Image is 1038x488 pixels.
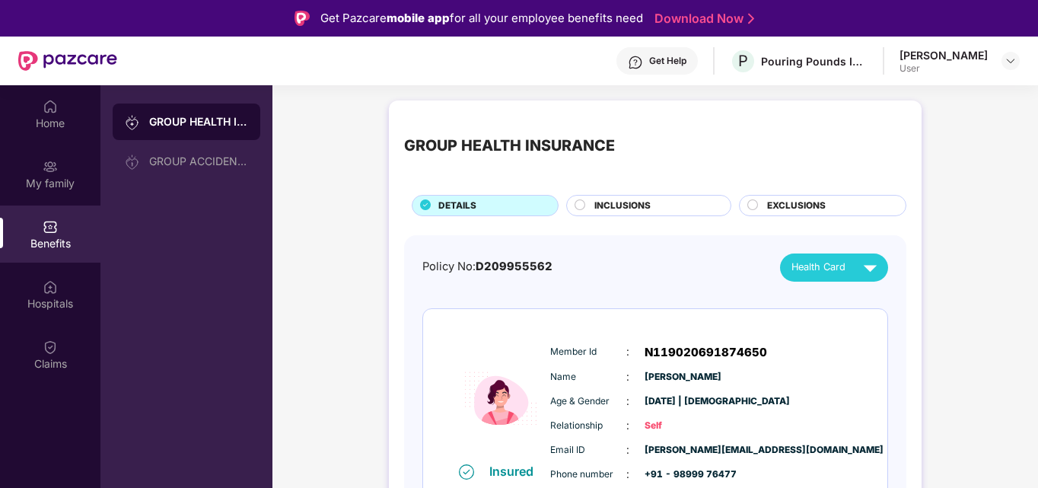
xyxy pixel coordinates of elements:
[628,55,643,70] img: svg+xml;base64,PHN2ZyBpZD0iSGVscC0zMngzMiIgeG1sbnM9Imh0dHA6Ly93d3cudzMub3JnLzIwMDAvc3ZnIiB3aWR0aD...
[899,62,988,75] div: User
[626,466,629,483] span: :
[857,254,884,281] img: svg+xml;base64,PHN2ZyB4bWxucz0iaHR0cDovL3d3dy53My5vcmcvMjAwMC9zdmciIHZpZXdCb3g9IjAgMCAyNCAyNCIgd2...
[43,159,58,174] img: svg+xml;base64,PHN2ZyB3aWR0aD0iMjAiIGhlaWdodD0iMjAiIHZpZXdCb3g9IjAgMCAyMCAyMCIgZmlsbD0ibm9uZSIgeG...
[626,368,629,385] span: :
[149,155,248,167] div: GROUP ACCIDENTAL INSURANCE
[899,48,988,62] div: [PERSON_NAME]
[455,334,546,463] img: icon
[43,340,58,355] img: svg+xml;base64,PHN2ZyBpZD0iQ2xhaW0iIHhtbG5zPSJodHRwOi8vd3d3LnczLm9yZy8yMDAwL3N2ZyIgd2lkdGg9IjIwIi...
[645,467,721,482] span: +91 - 98999 76477
[43,99,58,114] img: svg+xml;base64,PHN2ZyBpZD0iSG9tZSIgeG1sbnM9Imh0dHA6Ly93d3cudzMub3JnLzIwMDAvc3ZnIiB3aWR0aD0iMjAiIG...
[780,254,888,282] button: Health Card
[18,51,117,71] img: New Pazcare Logo
[320,9,643,27] div: Get Pazcare for all your employee benefits need
[125,115,140,130] img: svg+xml;base64,PHN2ZyB3aWR0aD0iMjAiIGhlaWdodD0iMjAiIHZpZXdCb3g9IjAgMCAyMCAyMCIgZmlsbD0ibm9uZSIgeG...
[125,155,140,170] img: svg+xml;base64,PHN2ZyB3aWR0aD0iMjAiIGhlaWdodD0iMjAiIHZpZXdCb3g9IjAgMCAyMCAyMCIgZmlsbD0ibm9uZSIgeG...
[626,442,629,458] span: :
[149,114,248,129] div: GROUP HEALTH INSURANCE
[649,55,686,67] div: Get Help
[43,279,58,295] img: svg+xml;base64,PHN2ZyBpZD0iSG9zcGl0YWxzIiB4bWxucz0iaHR0cDovL3d3dy53My5vcmcvMjAwMC9zdmciIHdpZHRoPS...
[1005,55,1017,67] img: svg+xml;base64,PHN2ZyBpZD0iRHJvcGRvd24tMzJ4MzIiIHhtbG5zPSJodHRwOi8vd3d3LnczLm9yZy8yMDAwL3N2ZyIgd2...
[738,52,748,70] span: P
[295,11,310,26] img: Logo
[489,464,543,479] div: Insured
[767,199,826,213] span: EXCLUSIONS
[550,467,626,482] span: Phone number
[645,443,721,458] span: [PERSON_NAME][EMAIL_ADDRESS][DOMAIN_NAME]
[550,394,626,409] span: Age & Gender
[791,260,845,275] span: Health Card
[422,258,552,276] div: Policy No:
[550,419,626,433] span: Relationship
[748,11,754,27] img: Stroke
[654,11,750,27] a: Download Now
[459,464,474,480] img: svg+xml;base64,PHN2ZyB4bWxucz0iaHR0cDovL3d3dy53My5vcmcvMjAwMC9zdmciIHdpZHRoPSIxNiIgaGVpZ2h0PSIxNi...
[438,199,476,213] span: DETAILS
[626,343,629,360] span: :
[594,199,651,213] span: INCLUSIONS
[43,219,58,234] img: svg+xml;base64,PHN2ZyBpZD0iQmVuZWZpdHMiIHhtbG5zPSJodHRwOi8vd3d3LnczLm9yZy8yMDAwL3N2ZyIgd2lkdGg9Ij...
[387,11,450,25] strong: mobile app
[550,345,626,359] span: Member Id
[550,443,626,458] span: Email ID
[476,260,552,273] span: D209955562
[645,343,767,362] span: N119020691874650
[626,393,629,410] span: :
[645,419,721,433] span: Self
[404,134,615,158] div: GROUP HEALTH INSURANCE
[645,370,721,384] span: [PERSON_NAME]
[626,417,629,434] span: :
[761,54,868,69] div: Pouring Pounds India Pvt Ltd (CashKaro and EarnKaro)
[645,394,721,409] span: [DATE] | [DEMOGRAPHIC_DATA]
[550,370,626,384] span: Name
